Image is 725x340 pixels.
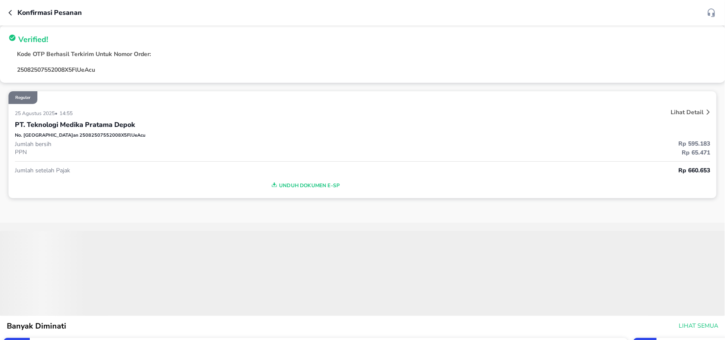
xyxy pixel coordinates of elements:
[17,65,717,74] p: 25082507552008X5FlUeAcu
[15,132,145,139] p: No. [GEOGRAPHIC_DATA]an 25082507552008X5FlUeAcu
[59,110,75,117] p: 14:55
[363,139,711,148] p: Rp 595.183
[15,166,363,174] p: Jumlah setelah Pajak
[15,140,363,148] p: Jumlah bersih
[18,34,48,45] p: Verified!
[363,148,711,157] p: Rp 65.471
[671,108,703,116] p: Lihat Detail
[363,166,711,175] p: Rp 660.653
[15,120,135,130] p: PT. Teknologi Medika Pratama Depok
[15,148,363,156] p: PPN
[675,318,720,334] button: Lihat Semua
[679,321,718,332] span: Lihat Semua
[15,95,31,101] p: Reguler
[18,180,592,191] span: Unduh Dokumen e-SP
[15,179,595,192] button: Unduh Dokumen e-SP
[17,50,717,59] p: Kode OTP Berhasil Terkirim Untuk Nomor Order:
[15,110,59,117] p: 25 Agustus 2025 •
[17,8,82,18] p: Konfirmasi pesanan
